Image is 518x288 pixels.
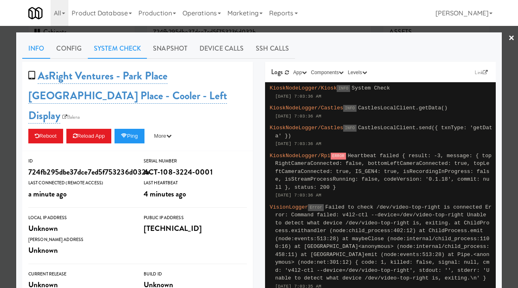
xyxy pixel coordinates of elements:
[28,6,42,20] img: Micromart
[270,85,337,91] span: KioskNodeLogger/Kiosk
[28,188,67,199] span: a minute ago
[144,222,247,235] div: [TECHNICAL_ID]
[88,38,147,59] a: System Check
[270,204,308,210] span: VisionLogger
[28,270,132,278] div: Current Release
[358,105,448,111] span: CastlesLocalClient.getData()
[22,38,50,59] a: Info
[28,222,132,235] div: Unknown
[144,270,247,278] div: Build Id
[270,105,344,111] span: KioskNodeLogger/Castles
[331,153,346,160] span: ERROR
[271,67,283,77] span: Logs
[275,114,321,119] span: [DATE] 7:03:36 AM
[270,125,344,131] span: KioskNodeLogger/Castles
[193,38,250,59] a: Device Calls
[115,129,144,143] button: Ping
[144,157,247,165] div: Serial Number
[148,129,178,143] button: More
[309,68,346,77] button: Components
[343,125,356,132] span: INFO
[28,157,132,165] div: ID
[28,236,132,244] div: [PERSON_NAME] Address
[352,85,390,91] span: System Check
[28,165,132,179] div: 724fb295dbe37dce7ed5f753236d032b
[275,94,321,99] span: [DATE] 7:03:36 AM
[275,125,493,139] span: CastlesLocalClient.send({ txnType: 'getData' })
[275,193,321,198] span: [DATE] 7:03:36 AM
[291,68,309,77] button: App
[144,165,247,179] div: ACT-108-3224-0001
[147,38,193,59] a: Snapshot
[28,214,132,222] div: Local IP Address
[66,129,111,143] button: Reload App
[346,68,369,77] button: Levels
[28,68,227,124] a: AsRight Ventures - Park Place [GEOGRAPHIC_DATA] Place - Cooler - Left Display
[28,243,132,257] div: Unknown
[144,188,186,199] span: 4 minutes ago
[308,204,324,211] span: Error
[60,113,82,121] a: Balena
[275,141,321,146] span: [DATE] 7:03:36 AM
[28,179,132,187] div: Last Connected (Remote Access)
[343,105,356,112] span: INFO
[508,26,515,51] a: ×
[275,204,492,282] span: Failed to check /dev/video-top-right is connected Error: Command failed: v4l2-ctl --device=/dev/v...
[337,85,350,92] span: INFO
[144,179,247,187] div: Last Heartbeat
[270,153,331,159] span: KioskNodeLogger/Rpi
[275,153,492,190] span: Heartbeat failed { result: -3, message: { topRightCameraConnected: false, bottomLeftCameraConnect...
[28,129,63,143] button: Reboot
[50,38,88,59] a: Config
[144,214,247,222] div: Public IP Address
[473,68,490,77] a: Link
[250,38,295,59] a: SSH Calls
